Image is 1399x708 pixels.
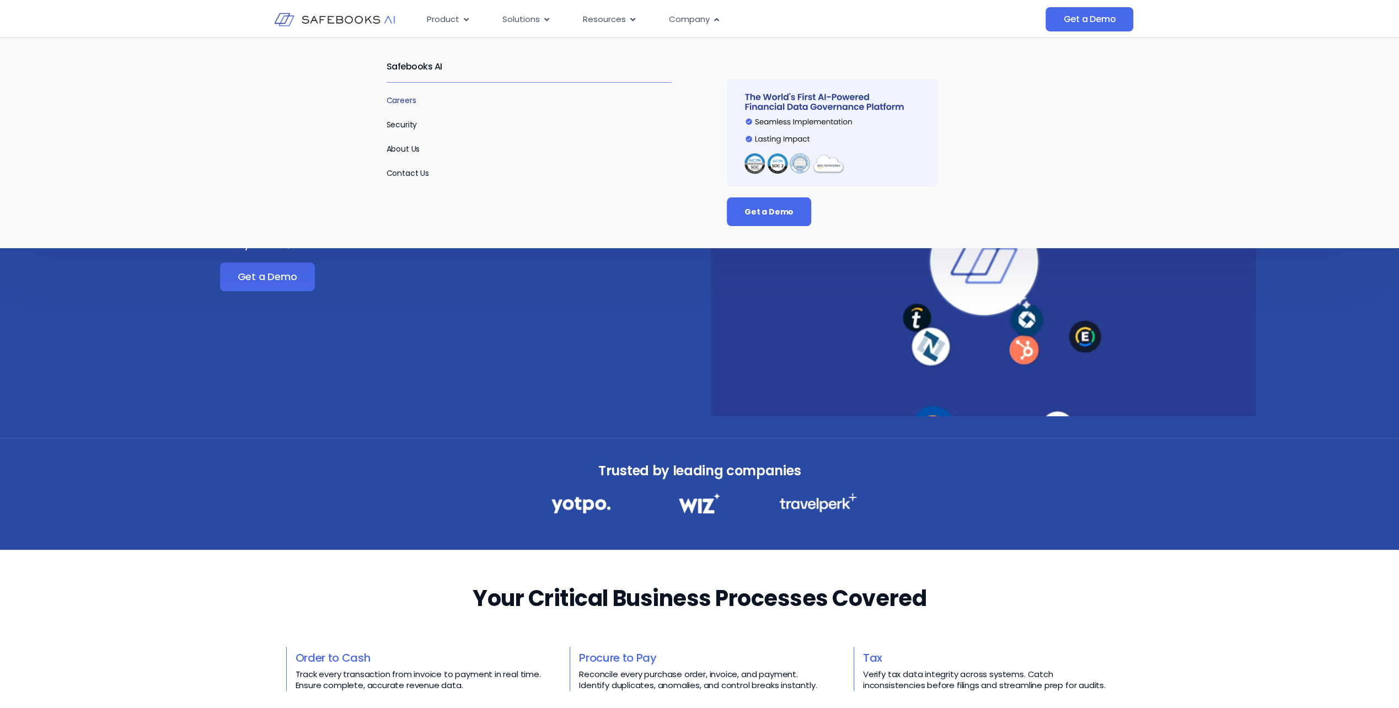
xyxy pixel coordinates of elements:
[220,262,315,291] a: Get a Demo
[863,669,1113,691] p: Verify tax data integrity across systems. Catch inconsistencies before filings and streamline pre...
[473,583,926,614] h2: Your Critical Business Processes Covered​​
[418,9,935,30] nav: Menu
[387,51,672,82] h2: Safebooks AI
[1046,7,1133,31] a: Get a Demo
[551,493,610,517] img: Financial Data Governance 1
[387,168,429,179] a: Contact Us
[673,493,725,513] img: Financial Data Governance 2
[744,206,794,217] span: Get a Demo
[727,197,811,226] a: Get a Demo
[863,650,882,666] a: Tax
[296,650,371,666] a: Order to Cash
[387,119,417,130] a: Security
[669,13,710,26] span: Company
[779,493,857,512] img: Financial Data Governance 3
[387,95,416,106] a: Careers
[579,650,657,666] a: Procure to Pay
[583,13,626,26] span: Resources
[387,143,420,154] a: About Us
[502,13,540,26] span: Solutions
[527,460,872,482] h3: Trusted by leading companies
[418,9,935,30] div: Menu Toggle
[296,669,546,691] p: Track every transaction from invoice to payment in real time. Ensure complete, accurate revenue d...
[238,271,297,282] span: Get a Demo
[1063,14,1116,25] span: Get a Demo
[579,669,829,691] p: Reconcile every purchase order, invoice, and payment. Identify duplicates, anomalies, and control...
[427,13,459,26] span: Product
